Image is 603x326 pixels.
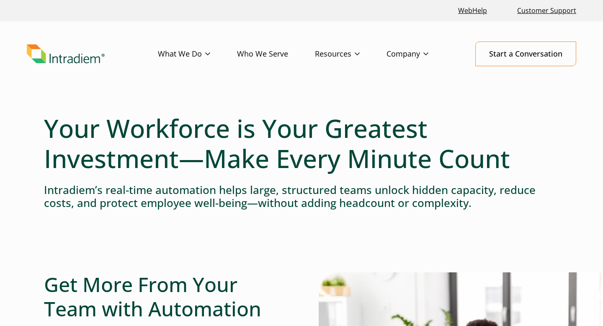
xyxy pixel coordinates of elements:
[475,41,576,66] a: Start a Conversation
[44,184,559,210] h4: Intradiem’s real-time automation helps large, structured teams unlock hidden capacity, reduce cos...
[27,44,158,64] a: Link to homepage of Intradiem
[455,2,490,20] a: Link opens in a new window
[44,113,559,173] h1: Your Workforce is Your Greatest Investment—Make Every Minute Count
[315,42,387,66] a: Resources
[158,42,237,66] a: What We Do
[237,42,315,66] a: Who We Serve
[514,2,580,20] a: Customer Support
[387,42,455,66] a: Company
[44,272,284,321] h2: Get More From Your Team with Automation
[27,44,105,64] img: Intradiem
